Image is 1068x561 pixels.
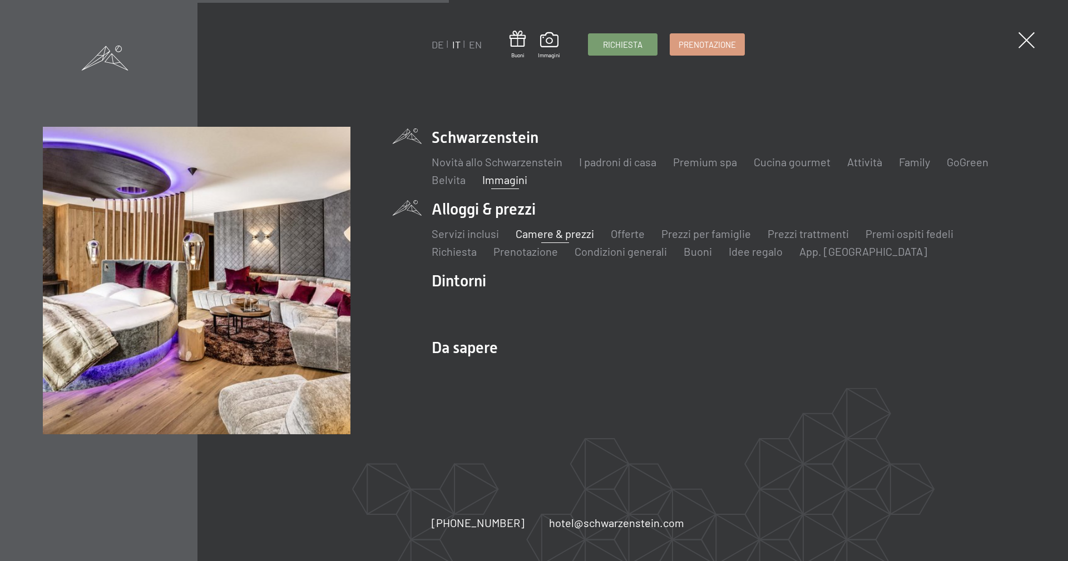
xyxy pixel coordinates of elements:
[611,227,645,240] a: Offerte
[603,39,642,51] span: Richiesta
[510,31,526,59] a: Buoni
[847,155,882,168] a: Attività
[538,32,560,59] a: Immagini
[947,155,988,168] a: GoGreen
[768,227,849,240] a: Prezzi trattmenti
[799,245,927,258] a: App. [GEOGRAPHIC_DATA]
[549,515,684,530] a: hotel@schwarzenstein.com
[673,155,737,168] a: Premium spa
[493,245,558,258] a: Prenotazione
[432,173,466,186] a: Belvita
[729,245,783,258] a: Idee regalo
[482,173,527,186] a: Immagini
[866,227,953,240] a: Premi ospiti fedeli
[575,245,667,258] a: Condizioni generali
[432,38,444,51] a: DE
[899,155,930,168] a: Family
[510,51,526,59] span: Buoni
[684,245,712,258] a: Buoni
[469,38,482,51] a: EN
[754,155,830,168] a: Cucina gourmet
[43,127,350,434] img: Immagini
[661,227,751,240] a: Prezzi per famiglie
[432,515,525,530] a: [PHONE_NUMBER]
[538,51,560,59] span: Immagini
[579,155,656,168] a: I padroni di casa
[589,34,657,55] a: Richiesta
[452,38,461,51] a: IT
[432,516,525,529] span: [PHONE_NUMBER]
[432,227,499,240] a: Servizi inclusi
[679,39,736,51] span: Prenotazione
[432,245,477,258] a: Richiesta
[432,155,562,168] a: Novità allo Schwarzenstein
[516,227,594,240] a: Camere & prezzi
[670,34,744,55] a: Prenotazione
